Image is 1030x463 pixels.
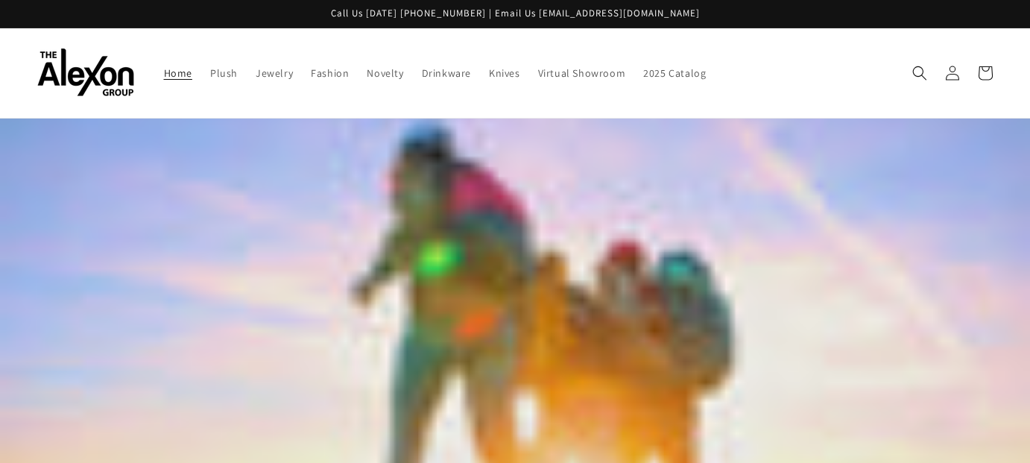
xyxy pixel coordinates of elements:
[37,48,134,97] img: The Alexon Group
[422,66,471,80] span: Drinkware
[903,57,936,89] summary: Search
[164,66,192,80] span: Home
[480,57,529,89] a: Knives
[643,66,706,80] span: 2025 Catalog
[210,66,238,80] span: Plush
[247,57,302,89] a: Jewelry
[634,57,715,89] a: 2025 Catalog
[256,66,293,80] span: Jewelry
[413,57,480,89] a: Drinkware
[311,66,349,80] span: Fashion
[538,66,626,80] span: Virtual Showroom
[358,57,412,89] a: Novelty
[155,57,201,89] a: Home
[201,57,247,89] a: Plush
[367,66,403,80] span: Novelty
[302,57,358,89] a: Fashion
[529,57,635,89] a: Virtual Showroom
[489,66,520,80] span: Knives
